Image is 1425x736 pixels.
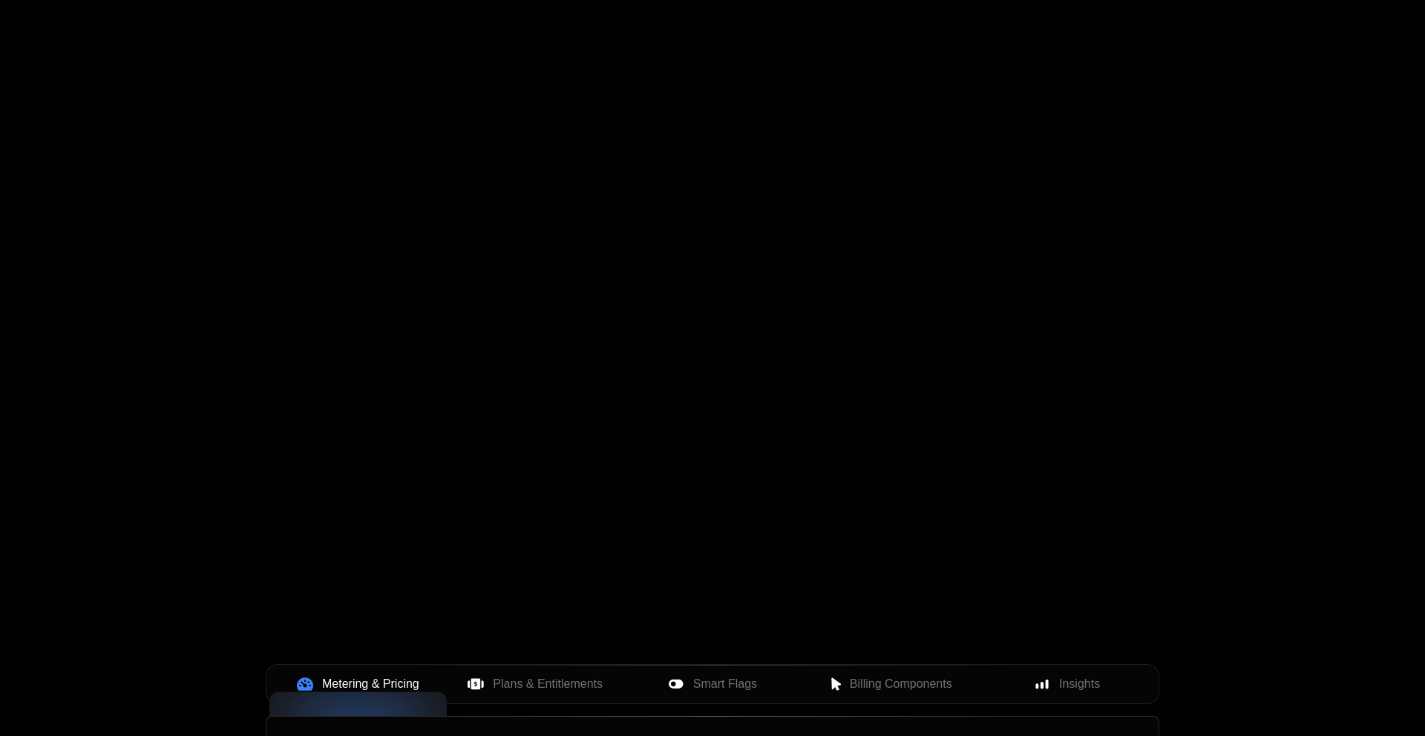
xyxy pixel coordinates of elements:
[978,668,1156,700] button: Insights
[850,675,952,693] span: Billing Components
[493,675,603,693] span: Plans & Entitlements
[801,668,978,700] button: Billing Components
[269,668,447,700] button: Metering & Pricing
[1059,675,1100,693] span: Insights
[624,668,802,700] button: Smart Flags
[447,668,624,700] button: Plans & Entitlements
[322,675,419,693] span: Metering & Pricing
[693,675,757,693] span: Smart Flags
